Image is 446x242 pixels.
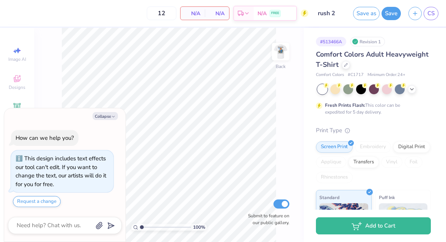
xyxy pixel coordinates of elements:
button: Collapse [93,112,118,120]
span: # C1717 [348,72,364,78]
span: N/A [258,9,267,17]
div: Back [276,63,286,70]
span: N/A [185,9,200,17]
span: CS [427,9,435,18]
div: Rhinestones [316,172,353,183]
div: This color can be expedited for 5 day delivery. [325,102,418,115]
button: Request a change [13,196,61,207]
div: How can we help you? [16,134,74,142]
button: Add to Cart [316,217,431,234]
div: Applique [316,157,346,168]
div: Foil [405,157,422,168]
div: Vinyl [381,157,402,168]
span: FREE [271,11,279,16]
span: Standard [319,193,339,201]
input: – – [147,6,176,20]
span: Designs [9,84,25,90]
span: 100 % [193,224,205,231]
div: Embroidery [355,141,391,153]
img: Back [273,44,288,59]
span: Minimum Order: 24 + [367,72,405,78]
label: Submit to feature on our public gallery. [244,212,289,226]
img: Puff Ink [379,203,428,241]
div: Print Type [316,126,431,135]
a: CS [424,7,438,20]
div: Transfers [349,157,379,168]
div: # 513466A [316,37,346,46]
img: Standard [319,203,368,241]
div: Revision 1 [350,37,385,46]
button: Save [382,7,401,20]
div: Screen Print [316,141,353,153]
input: Untitled Design [312,6,349,21]
span: N/A [209,9,225,17]
div: Digital Print [393,141,430,153]
span: Puff Ink [379,193,395,201]
span: Image AI [8,56,26,62]
button: Save as [353,7,380,20]
span: Comfort Colors Adult Heavyweight T-Shirt [316,50,429,69]
span: Comfort Colors [316,72,344,78]
strong: Fresh Prints Flash: [325,102,365,108]
div: This design includes text effects our tool can't edit. If you want to change the text, our artist... [16,155,106,188]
